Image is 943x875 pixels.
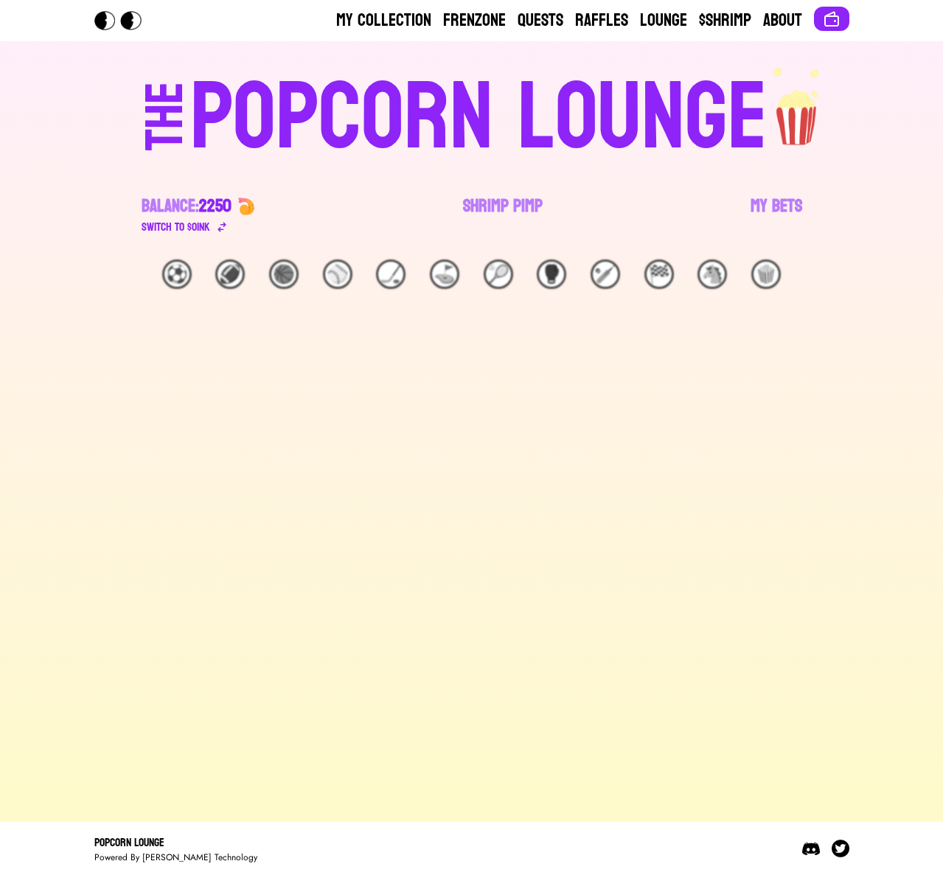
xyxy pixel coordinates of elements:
div: 🏒 [376,259,406,289]
div: ⛳️ [430,259,459,289]
div: ⚾️ [323,259,352,289]
img: popcorn [768,65,828,147]
a: About [763,9,802,32]
img: Connect wallet [823,10,841,28]
a: THEPOPCORN LOUNGEpopcorn [18,65,925,165]
div: Popcorn Lounge [94,834,257,851]
div: 🥊 [537,259,566,289]
a: Frenzone [443,9,506,32]
img: Twitter [832,840,849,857]
div: Switch to $ OINK [142,218,210,236]
div: THE [138,82,191,180]
div: ⚽️ [162,259,192,289]
div: Balance: [142,195,232,218]
img: Discord [802,840,820,857]
img: Popcorn [94,11,153,30]
a: $Shrimp [699,9,751,32]
div: 🏀 [269,259,299,289]
a: Shrimp Pimp [463,195,543,236]
a: My Bets [751,195,802,236]
div: 🏁 [644,259,674,289]
div: 🏈 [215,259,245,289]
a: My Collection [336,9,431,32]
div: 🏏 [591,259,620,289]
div: 🍿 [751,259,781,289]
a: Raffles [575,9,628,32]
a: Lounge [640,9,687,32]
div: POPCORN LOUNGE [190,71,768,165]
div: 🎾 [484,259,513,289]
span: 2250 [199,190,232,222]
img: 🍤 [237,198,255,215]
a: Quests [518,9,563,32]
div: Powered By [PERSON_NAME] Technology [94,851,257,863]
div: 🐴 [697,259,727,289]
